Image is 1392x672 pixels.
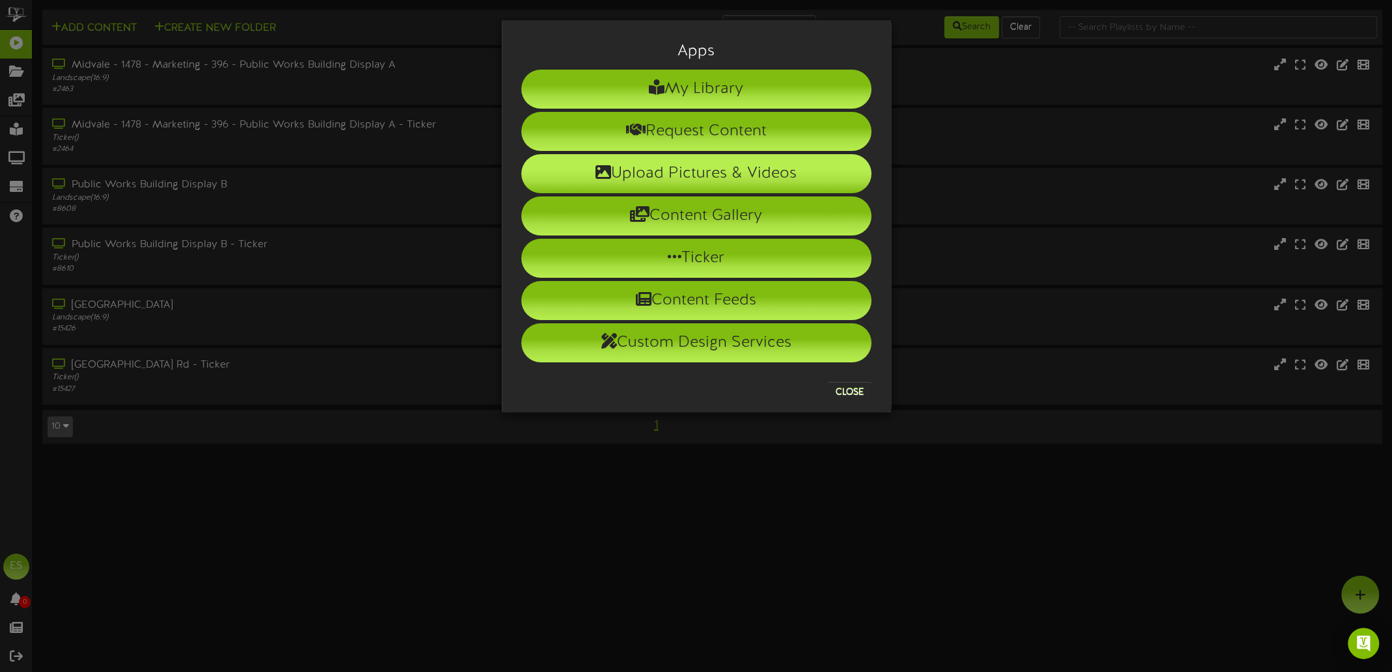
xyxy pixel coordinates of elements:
[521,196,871,235] li: Content Gallery
[521,239,871,278] li: Ticker
[521,154,871,193] li: Upload Pictures & Videos
[521,281,871,320] li: Content Feeds
[521,70,871,109] li: My Library
[521,323,871,362] li: Custom Design Services
[828,382,871,403] button: Close
[521,112,871,151] li: Request Content
[1348,628,1379,659] div: Open Intercom Messenger
[521,43,871,60] h3: Apps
